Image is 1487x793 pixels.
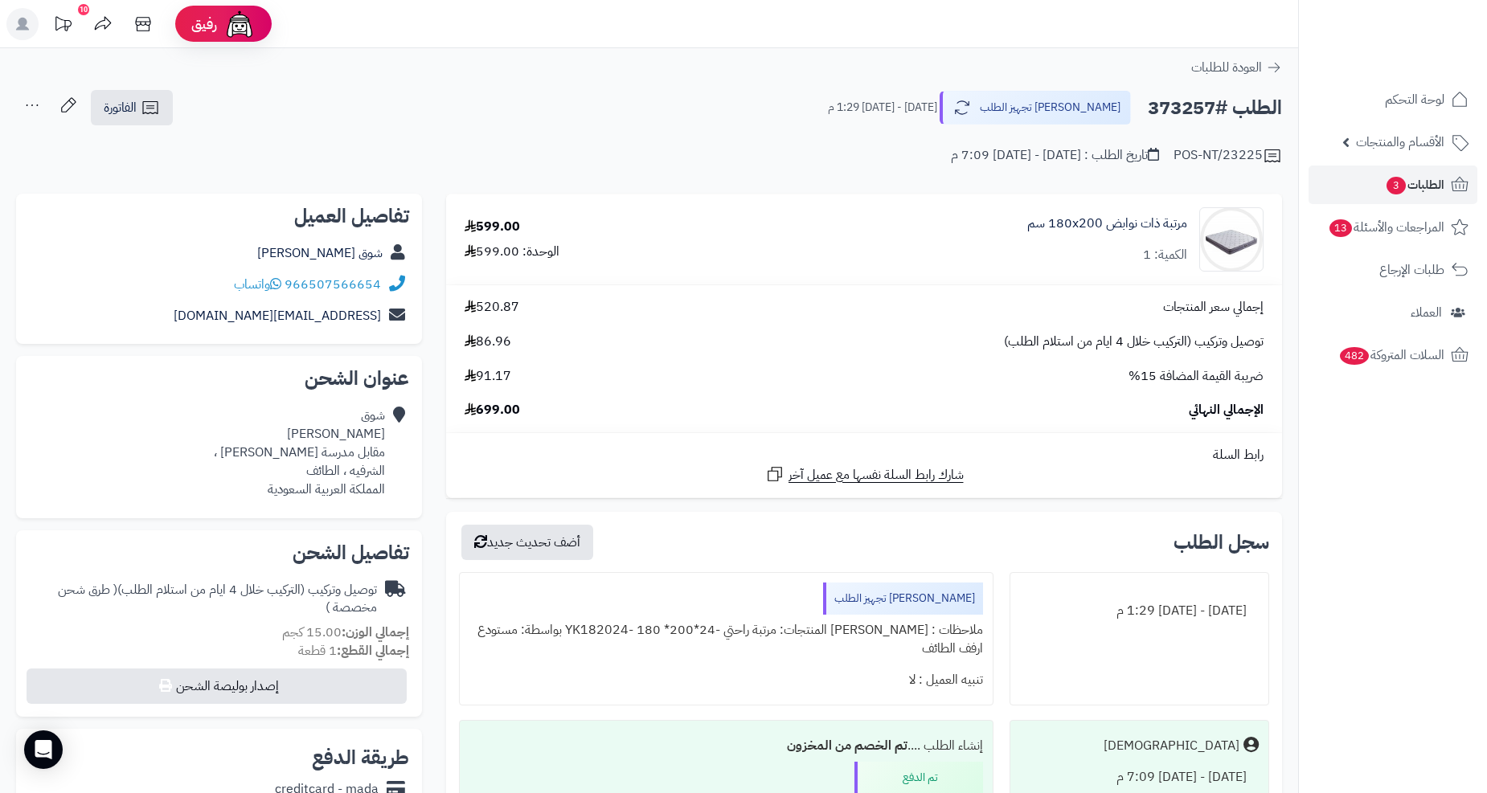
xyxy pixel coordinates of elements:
[1309,293,1477,332] a: العملاء
[465,298,519,317] span: 520.87
[469,730,983,762] div: إنشاء الطلب ....
[453,446,1276,464] div: رابط السلة
[1191,58,1262,77] span: العودة للطلبات
[29,543,409,562] h2: تفاصيل الشحن
[823,582,983,615] div: [PERSON_NAME] تجهيز الطلب
[285,275,381,294] a: 966507566654
[465,243,559,261] div: الوحدة: 599.00
[765,464,964,484] a: شارك رابط السلة نفسها مع عميل آخر
[469,615,983,664] div: ملاحظات : [PERSON_NAME] المنتجات: مرتبة راحتي -24*200* 180 -YK182024 بواسطة: مستودع ارفف الطائف
[214,407,385,498] div: شوق [PERSON_NAME] مقابل مدرسة [PERSON_NAME] ، الشرفيه ، الطائف المملكة العربية السعودية
[1189,401,1264,419] span: الإجمالي النهائي
[461,525,593,560] button: أضف تحديث جديد
[828,100,937,116] small: [DATE] - [DATE] 1:29 م
[1385,88,1444,111] span: لوحة التحكم
[1200,207,1263,272] img: 1702708315-RS-09-90x90.jpg
[1338,344,1444,366] span: السلات المتروكة
[465,333,511,351] span: 86.96
[1143,246,1187,264] div: الكمية: 1
[29,206,409,226] h2: تفاصيل العميل
[91,90,173,125] a: الفاتورة
[1340,347,1369,365] span: 482
[43,8,83,44] a: تحديثات المنصة
[1104,737,1239,755] div: [DEMOGRAPHIC_DATA]
[1309,80,1477,119] a: لوحة التحكم
[465,401,520,419] span: 699.00
[29,581,377,618] div: توصيل وتركيب (التركيب خلال 4 ايام من استلام الطلب)
[1309,208,1477,247] a: المراجعات والأسئلة13
[1379,259,1444,281] span: طلبات الإرجاع
[1020,762,1259,793] div: [DATE] - [DATE] 7:09 م
[191,14,217,34] span: رفيق
[1174,146,1282,166] div: POS-NT/23225
[951,146,1159,165] div: تاريخ الطلب : [DATE] - [DATE] 7:09 م
[1385,174,1444,196] span: الطلبات
[1309,251,1477,289] a: طلبات الإرجاع
[1309,166,1477,204] a: الطلبات3
[1163,298,1264,317] span: إجمالي سعر المنتجات
[1027,215,1187,233] a: مرتبة ذات نوابض 180x200 سم
[1387,177,1406,194] span: 3
[787,736,907,755] b: تم الخصم من المخزون
[24,730,63,769] div: Open Intercom Messenger
[234,275,281,294] a: واتساب
[342,623,409,642] strong: إجمالي الوزن:
[1020,595,1259,627] div: [DATE] - [DATE] 1:29 م
[1378,43,1472,76] img: logo-2.png
[223,8,256,40] img: ai-face.png
[104,98,137,117] span: الفاتورة
[337,641,409,660] strong: إجمالي القطع:
[789,466,964,484] span: شارك رابط السلة نفسها مع عميل آخر
[1191,58,1282,77] a: العودة للطلبات
[465,218,520,236] div: 599.00
[1309,336,1477,374] a: السلات المتروكة482
[58,580,377,618] span: ( طرق شحن مخصصة )
[465,367,511,386] span: 91.17
[1129,367,1264,386] span: ضريبة القيمة المضافة 15%
[174,306,381,325] a: [EMAIL_ADDRESS][DOMAIN_NAME]
[78,4,89,15] div: 10
[257,243,383,263] a: شوق [PERSON_NAME]
[1174,533,1269,552] h3: سجل الطلب
[282,623,409,642] small: 15.00 كجم
[1004,333,1264,351] span: توصيل وتركيب (التركيب خلال 4 ايام من استلام الطلب)
[27,668,407,704] button: إصدار بوليصة الشحن
[1329,219,1352,237] span: 13
[1411,301,1442,324] span: العملاء
[940,91,1131,125] button: [PERSON_NAME] تجهيز الطلب
[1148,92,1282,125] h2: الطلب #373257
[469,664,983,696] div: تنبيه العميل : لا
[298,641,409,660] small: 1 قطعة
[29,369,409,388] h2: عنوان الشحن
[312,748,409,767] h2: طريقة الدفع
[1356,131,1444,153] span: الأقسام والمنتجات
[1328,216,1444,239] span: المراجعات والأسئلة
